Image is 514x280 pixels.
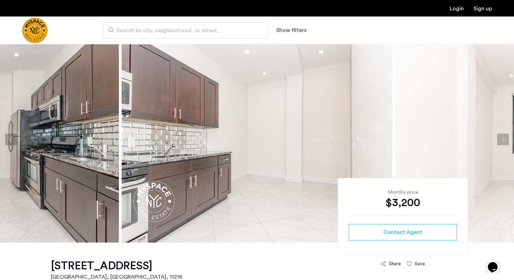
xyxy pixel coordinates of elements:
[473,6,492,11] a: Registration
[389,260,401,267] div: Share
[485,253,507,273] iframe: chat widget
[122,36,392,243] img: apartment
[415,260,425,267] div: Save
[349,189,457,196] div: Monthly price
[22,18,48,43] img: logo
[276,26,306,34] button: Show or hide filters
[22,18,48,43] a: Cazamio Logo
[5,134,17,145] button: Previous apartment
[497,134,509,145] button: Next apartment
[103,22,268,38] input: Apartment Search
[51,259,182,273] h1: [STREET_ADDRESS]
[349,196,457,210] div: $3,200
[450,6,464,11] a: Login
[117,26,249,35] span: Search by city, neighborhood, or street.
[349,224,457,240] button: button
[383,228,422,236] span: Contact Agent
